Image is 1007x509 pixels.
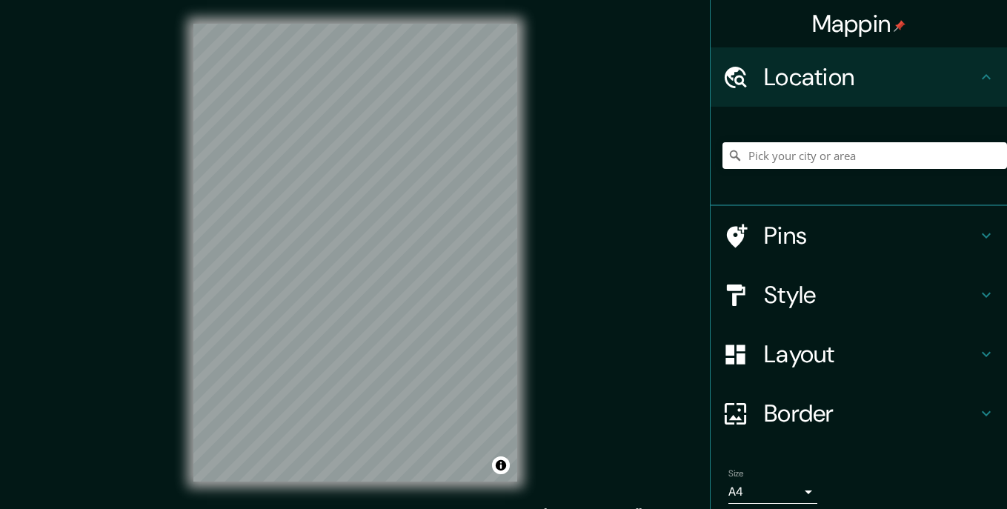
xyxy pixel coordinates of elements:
[764,62,977,92] h4: Location
[728,480,817,504] div: A4
[711,47,1007,107] div: Location
[711,325,1007,384] div: Layout
[812,9,906,39] h4: Mappin
[193,24,517,482] canvas: Map
[764,221,977,250] h4: Pins
[764,339,977,369] h4: Layout
[764,280,977,310] h4: Style
[728,468,744,480] label: Size
[711,384,1007,443] div: Border
[492,456,510,474] button: Toggle attribution
[894,20,905,32] img: pin-icon.png
[711,206,1007,265] div: Pins
[711,265,1007,325] div: Style
[722,142,1007,169] input: Pick your city or area
[764,399,977,428] h4: Border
